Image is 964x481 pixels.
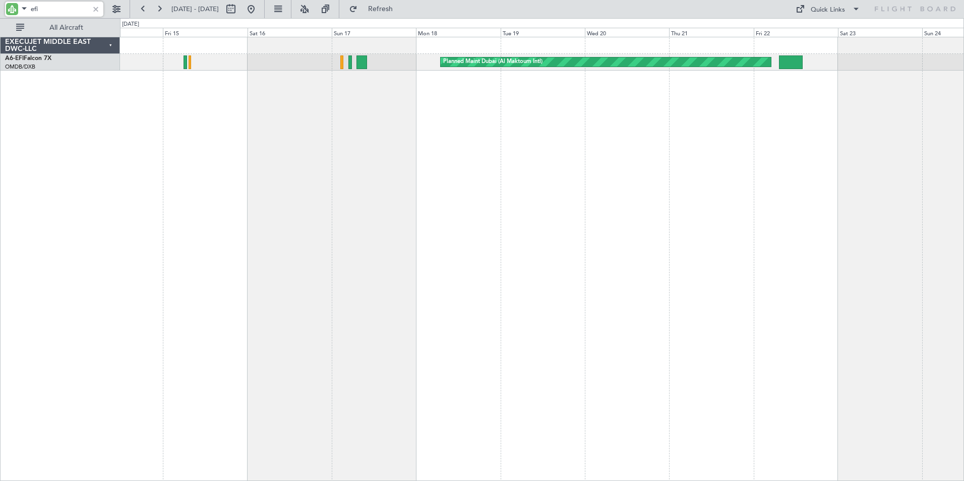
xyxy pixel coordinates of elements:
[79,28,163,37] div: Thu 14
[811,5,845,15] div: Quick Links
[5,63,35,71] a: OMDB/DXB
[754,28,838,37] div: Fri 22
[838,28,922,37] div: Sat 23
[443,54,543,70] div: Planned Maint Dubai (Al Maktoum Intl)
[359,6,402,13] span: Refresh
[416,28,500,37] div: Mon 18
[332,28,416,37] div: Sun 17
[163,28,247,37] div: Fri 15
[669,28,753,37] div: Thu 21
[5,55,24,62] span: A6-EFI
[11,20,109,36] button: All Aircraft
[5,55,51,62] a: A6-EFIFalcon 7X
[585,28,669,37] div: Wed 20
[501,28,585,37] div: Tue 19
[248,28,332,37] div: Sat 16
[171,5,219,14] span: [DATE] - [DATE]
[31,2,89,17] input: A/C (Reg. or Type)
[26,24,106,31] span: All Aircraft
[344,1,405,17] button: Refresh
[791,1,865,17] button: Quick Links
[122,20,139,29] div: [DATE]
